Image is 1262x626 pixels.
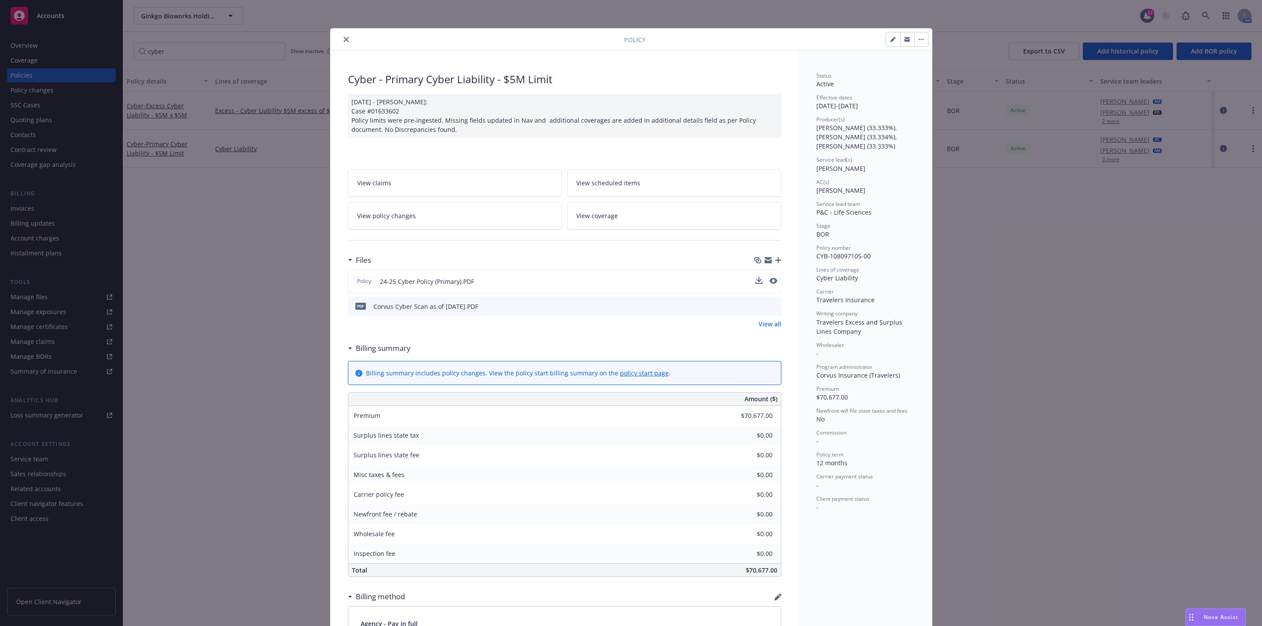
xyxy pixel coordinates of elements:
[624,35,645,44] span: Policy
[357,211,416,220] span: View policy changes
[744,394,777,403] span: Amount ($)
[816,393,848,401] span: $70,677.00
[816,124,899,150] span: [PERSON_NAME] (33.333%), [PERSON_NAME] (33.334%), [PERSON_NAME] (33.333%)
[721,449,778,462] input: 0.00
[721,547,778,560] input: 0.00
[1186,609,1197,626] div: Drag to move
[356,343,411,354] h3: Billing summary
[366,368,670,378] div: Billing summary includes policy changes. View the policy start billing summary on the .
[721,527,778,541] input: 0.00
[769,278,777,284] button: preview file
[354,490,404,499] span: Carrier policy fee
[816,385,839,393] span: Premium
[816,288,834,295] span: Carrier
[816,94,915,110] div: [DATE] - [DATE]
[721,508,778,521] input: 0.00
[816,495,869,502] span: Client payment status
[341,34,351,45] button: close
[816,178,830,186] span: AC(s)
[354,431,419,439] span: Surplus lines state tax
[816,222,830,230] span: Stage
[348,591,405,602] div: Billing method
[816,156,852,163] span: Service lead(s)
[816,310,858,317] span: Writing company
[816,503,819,511] span: -
[816,186,865,195] span: [PERSON_NAME]
[721,468,778,481] input: 0.00
[721,409,778,422] input: 0.00
[816,407,908,414] span: Newfront will file state taxes and fees
[816,72,832,79] span: Status
[348,72,781,87] div: Cyber - Primary Cyber Liability - $5M Limit
[816,429,847,436] span: Commission
[373,302,478,311] div: Corvus Cyber Scan as of [DATE].PDF
[721,429,778,442] input: 0.00
[357,178,391,187] span: View claims
[816,318,904,336] span: Travelers Excess and Surplus Lines Company
[816,437,819,445] span: -
[755,277,762,286] button: download file
[816,371,900,379] span: Corvus Insurance (Travelers)
[816,252,871,260] span: CYB-108097105-00
[721,488,778,501] input: 0.00
[356,255,371,266] h3: Files
[567,169,781,197] a: View scheduled items
[1204,613,1238,621] span: Nova Assist
[816,296,875,304] span: Travelers Insurance
[756,302,763,311] button: download file
[348,94,781,138] div: [DATE] - [PERSON_NAME]: Case #01633602 Policy limits were pre-ingested. Missing fields updated in...
[348,343,411,354] div: Billing summary
[567,202,781,230] a: View coverage
[354,510,417,518] span: Newfront fee / rebate
[816,349,819,357] span: -
[769,277,777,286] button: preview file
[816,363,872,371] span: Program administrator
[759,319,781,329] a: View all
[816,200,860,208] span: Service lead team
[355,303,366,309] span: PDF
[816,415,825,423] span: No
[356,591,405,602] h3: Billing method
[816,266,859,273] span: Lines of coverage
[354,549,395,558] span: Inspection fee
[816,208,872,216] span: P&C - Life Sciences
[816,94,852,101] span: Effective dates
[816,459,847,467] span: 12 months
[816,473,873,480] span: Carrier payment status
[816,451,844,458] span: Policy term
[755,277,762,284] button: download file
[354,470,404,479] span: Misc taxes & fees
[816,274,858,282] span: Cyber Liability
[348,169,562,197] a: View claims
[348,202,562,230] a: View policy changes
[746,566,777,574] span: $70,677.00
[816,230,829,238] span: BOR
[620,369,669,377] a: policy start page
[816,116,845,123] span: Producer(s)
[770,302,778,311] button: preview file
[380,277,474,286] span: 24-25 Cyber Policy (Primary).PDF
[816,164,865,173] span: [PERSON_NAME]
[576,211,618,220] span: View coverage
[816,481,819,489] span: -
[1185,608,1246,626] button: Nova Assist
[816,80,834,88] span: Active
[354,530,395,538] span: Wholesale fee
[816,244,851,251] span: Policy number
[348,255,371,266] div: Files
[354,451,419,459] span: Surplus lines state fee
[816,341,844,349] span: Wholesaler
[576,178,640,187] span: View scheduled items
[352,566,367,574] span: Total
[354,411,380,420] span: Premium
[355,277,373,285] span: Policy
